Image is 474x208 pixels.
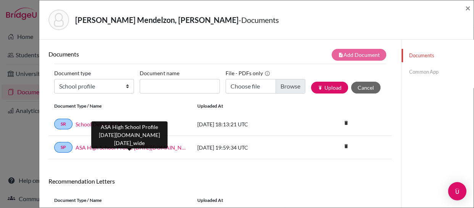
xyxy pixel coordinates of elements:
label: Document name [140,67,179,79]
i: delete [340,117,352,129]
div: [DATE] 19:59:34 UTC [192,144,306,152]
span: × [465,2,471,13]
strong: [PERSON_NAME] Mendelzon, [PERSON_NAME] [75,15,239,24]
a: SR [54,119,73,129]
button: publishUpload [311,82,348,94]
i: delete [340,140,352,152]
a: delete [340,118,352,129]
div: Document Type / Name [48,103,192,110]
i: publish [318,85,323,90]
button: Cancel [351,82,380,94]
a: delete [340,142,352,152]
div: ASA High School Profile [DATE][DOMAIN_NAME][DATE]_wide [91,121,168,148]
div: Uploaded at [192,103,306,110]
a: School Details PDF [76,120,121,128]
a: SP [54,142,73,153]
a: Common App [401,65,474,79]
div: Uploaded at [192,197,306,204]
span: - Documents [239,15,279,24]
label: File - PDFs only [226,67,270,79]
label: Document type [54,67,91,79]
h6: Recommendation Letters [48,177,392,185]
a: Documents [401,49,474,62]
i: note_add [338,52,343,58]
button: note_addAdd Document [332,49,386,61]
h6: Documents [48,50,220,58]
button: Close [465,3,471,13]
div: [DATE] 18:13:21 UTC [192,120,306,128]
div: Document Type / Name [48,197,192,204]
a: ASA High School Profile [DATE][DOMAIN_NAME][DATE]_wide [76,144,186,152]
div: Open Intercom Messenger [448,182,466,200]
